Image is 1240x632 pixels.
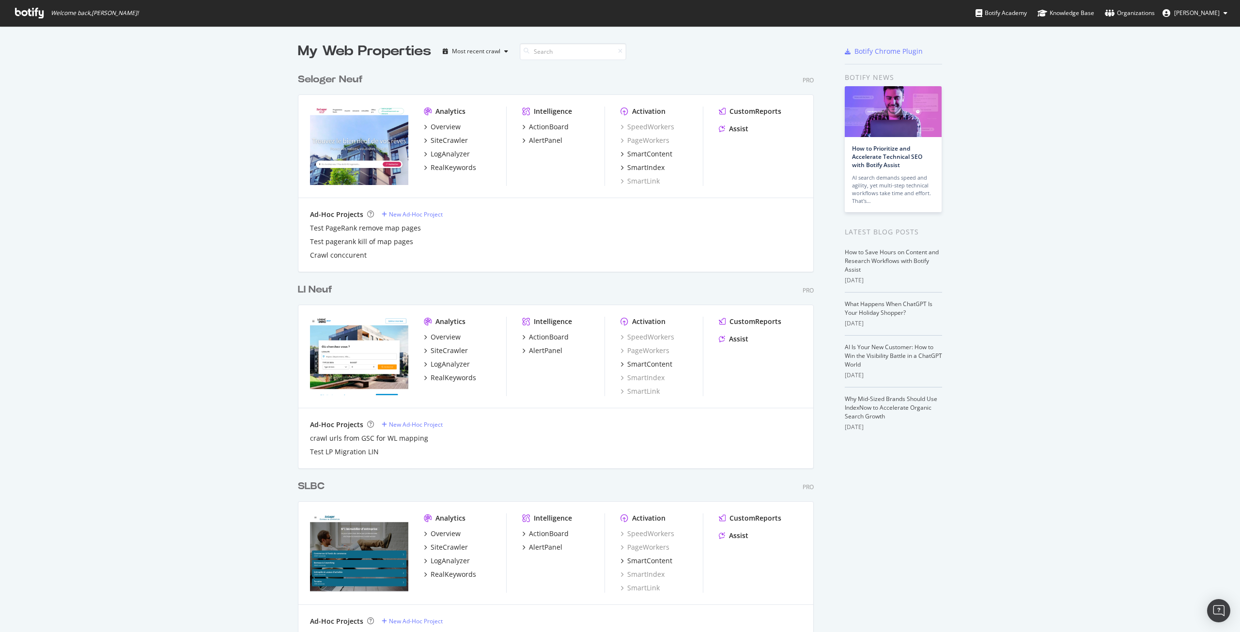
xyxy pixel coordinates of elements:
[719,107,781,116] a: CustomReports
[389,617,443,625] div: New Ad-Hoc Project
[627,163,665,172] div: SmartIndex
[719,124,748,134] a: Assist
[845,86,942,137] img: How to Prioritize and Accelerate Technical SEO with Botify Assist
[382,617,443,625] a: New Ad-Hoc Project
[424,149,470,159] a: LogAnalyzer
[431,529,461,539] div: Overview
[452,48,500,54] div: Most recent crawl
[522,122,569,132] a: ActionBoard
[424,359,470,369] a: LogAnalyzer
[431,346,468,355] div: SiteCrawler
[620,359,672,369] a: SmartContent
[310,223,421,233] a: Test PageRank remove map pages
[1155,5,1235,21] button: [PERSON_NAME]
[424,136,468,145] a: SiteCrawler
[310,237,413,247] div: Test pagerank kill of map pages
[620,176,660,186] a: SmartLink
[431,359,470,369] div: LogAnalyzer
[310,420,363,430] div: Ad-Hoc Projects
[529,529,569,539] div: ActionBoard
[424,122,461,132] a: Overview
[424,163,476,172] a: RealKeywords
[620,346,669,355] a: PageWorkers
[803,483,814,491] div: Pro
[424,332,461,342] a: Overview
[529,346,562,355] div: AlertPanel
[298,283,336,297] a: LI Neuf
[729,124,748,134] div: Assist
[431,163,476,172] div: RealKeywords
[298,479,325,493] div: SLBC
[435,513,465,523] div: Analytics
[620,542,669,552] div: PageWorkers
[620,570,665,579] div: SmartIndex
[620,122,674,132] a: SpeedWorkers
[431,136,468,145] div: SiteCrawler
[298,73,367,87] a: Seloger Neuf
[845,395,937,420] a: Why Mid-Sized Brands Should Use IndexNow to Accelerate Organic Search Growth
[431,373,476,383] div: RealKeywords
[529,542,562,552] div: AlertPanel
[1105,8,1155,18] div: Organizations
[431,556,470,566] div: LogAnalyzer
[845,423,942,432] div: [DATE]
[435,107,465,116] div: Analytics
[627,359,672,369] div: SmartContent
[620,583,660,593] a: SmartLink
[522,332,569,342] a: ActionBoard
[627,556,672,566] div: SmartContent
[620,332,674,342] a: SpeedWorkers
[435,317,465,326] div: Analytics
[310,513,408,592] img: bureaux-commerces.seloger.com
[854,46,923,56] div: Botify Chrome Plugin
[424,570,476,579] a: RealKeywords
[310,447,379,457] a: Test LP Migration LIN
[522,529,569,539] a: ActionBoard
[310,617,363,626] div: Ad-Hoc Projects
[431,570,476,579] div: RealKeywords
[620,529,674,539] div: SpeedWorkers
[529,136,562,145] div: AlertPanel
[298,283,332,297] div: LI Neuf
[845,343,942,369] a: AI Is Your New Customer: How to Win the Visibility Battle in a ChatGPT World
[632,317,666,326] div: Activation
[620,386,660,396] a: SmartLink
[632,107,666,116] div: Activation
[310,433,428,443] a: crawl urls from GSC for WL mapping
[310,210,363,219] div: Ad-Hoc Projects
[729,107,781,116] div: CustomReports
[845,46,923,56] a: Botify Chrome Plugin
[620,556,672,566] a: SmartContent
[534,317,572,326] div: Intelligence
[719,334,748,344] a: Assist
[976,8,1027,18] div: Botify Academy
[845,371,942,380] div: [DATE]
[310,250,367,260] a: Crawl conccurent
[382,420,443,429] a: New Ad-Hoc Project
[1174,9,1220,17] span: Sergiy Ryvkin
[845,300,932,317] a: What Happens When ChatGPT Is Your Holiday Shopper?
[534,107,572,116] div: Intelligence
[529,122,569,132] div: ActionBoard
[845,72,942,83] div: Botify news
[310,317,408,395] img: neuf.logic-immo.com
[852,174,934,205] div: AI search demands speed and agility, yet multi-step technical workflows take time and effort. Tha...
[431,149,470,159] div: LogAnalyzer
[803,286,814,294] div: Pro
[424,556,470,566] a: LogAnalyzer
[632,513,666,523] div: Activation
[382,210,443,218] a: New Ad-Hoc Project
[424,529,461,539] a: Overview
[620,163,665,172] a: SmartIndex
[298,479,328,493] a: SLBC
[803,76,814,84] div: Pro
[51,9,139,17] span: Welcome back, [PERSON_NAME] !
[389,210,443,218] div: New Ad-Hoc Project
